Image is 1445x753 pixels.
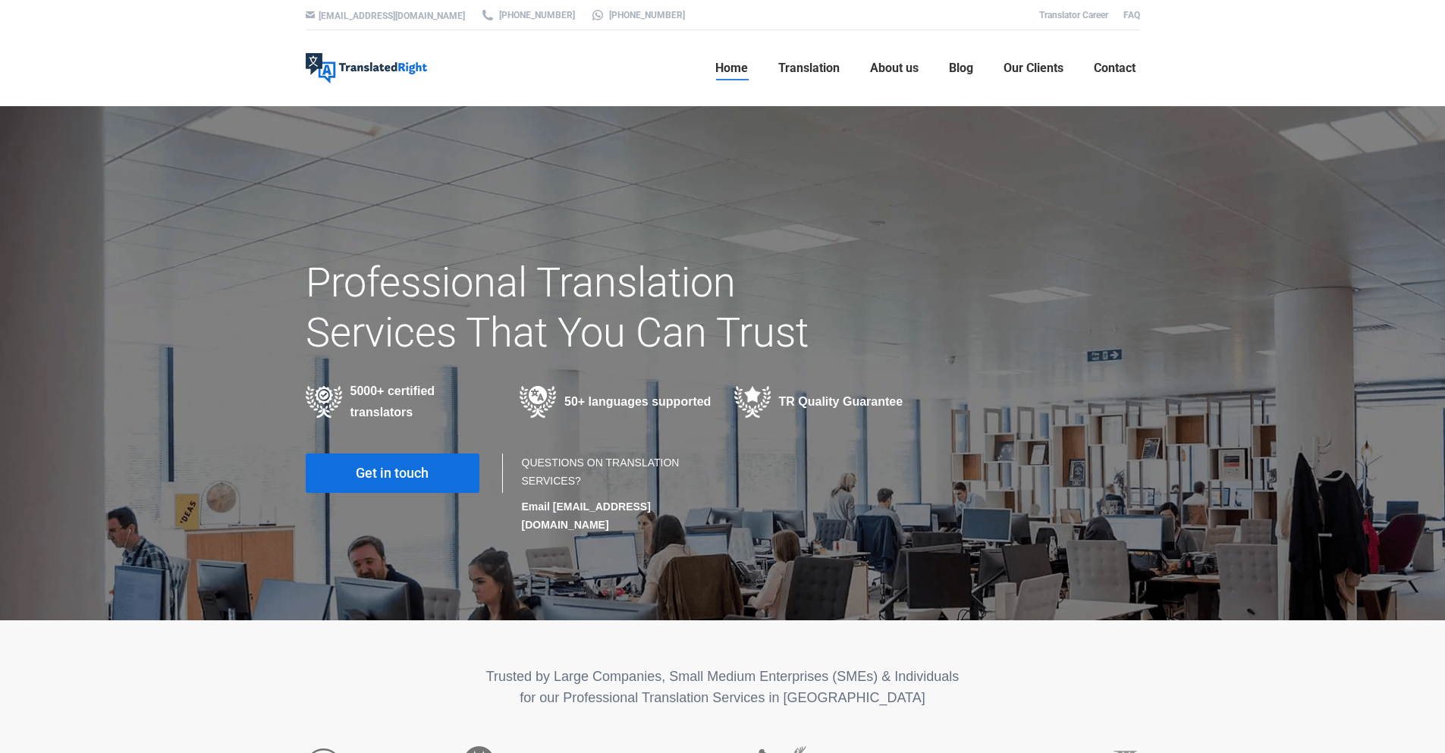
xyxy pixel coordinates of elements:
[306,666,1140,708] p: Trusted by Large Companies, Small Medium Enterprises (SMEs) & Individuals for our Professional Tr...
[774,44,844,93] a: Translation
[522,500,651,531] strong: Email [EMAIL_ADDRESS][DOMAIN_NAME]
[1123,10,1140,20] a: FAQ
[306,53,427,83] img: Translated Right
[590,8,685,22] a: [PHONE_NUMBER]
[999,44,1068,93] a: Our Clients
[944,44,978,93] a: Blog
[711,44,752,93] a: Home
[1039,10,1108,20] a: Translator Career
[522,453,708,534] div: QUESTIONS ON TRANSLATION SERVICES?
[306,381,498,423] div: 5000+ certified translators
[520,386,712,418] div: 50+ languages supported
[1094,61,1136,76] span: Contact
[949,61,973,76] span: Blog
[480,8,575,22] a: [PHONE_NUMBER]
[778,61,840,76] span: Translation
[1004,61,1063,76] span: Our Clients
[319,11,465,21] a: [EMAIL_ADDRESS][DOMAIN_NAME]
[306,258,854,358] h1: Professional Translation Services That You Can Trust
[1089,44,1140,93] a: Contact
[306,453,479,493] a: Get in touch
[870,61,919,76] span: About us
[865,44,923,93] a: About us
[306,386,343,418] img: Professional Certified Translators providing translation services in various industries in 50+ la...
[734,386,926,418] div: TR Quality Guarantee
[356,466,429,481] span: Get in touch
[715,61,748,76] span: Home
